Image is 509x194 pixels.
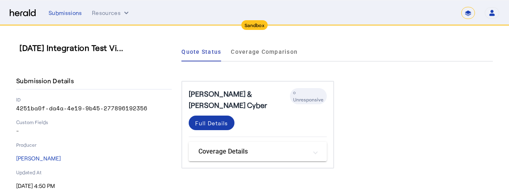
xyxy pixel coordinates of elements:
[10,9,36,17] img: Herald Logo
[293,97,324,102] span: Unresponsive
[16,119,172,125] p: Custom Fields
[189,88,290,111] h5: [PERSON_NAME] & [PERSON_NAME] Cyber
[92,9,130,17] button: Resources dropdown menu
[16,104,172,112] p: 4251ba0f-da4a-4e19-9b45-277896192356
[16,169,172,175] p: Updated At
[189,142,326,161] mat-expansion-panel-header: Coverage Details
[16,96,172,103] p: ID
[241,20,268,30] div: Sandbox
[181,49,221,55] span: Quote Status
[16,182,172,190] p: [DATE] 4:50 PM
[195,119,228,127] div: Full Details
[19,42,175,53] h3: [DATE] Integration Test Vi...
[181,42,221,61] a: Quote Status
[16,141,172,148] p: Producer
[189,116,234,130] button: Full Details
[16,127,172,135] p: -
[49,9,82,17] div: Submissions
[231,49,298,55] span: Coverage Comparison
[16,76,77,86] h4: Submission Details
[198,147,307,156] mat-panel-title: Coverage Details
[16,154,172,162] p: [PERSON_NAME]
[231,42,298,61] a: Coverage Comparison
